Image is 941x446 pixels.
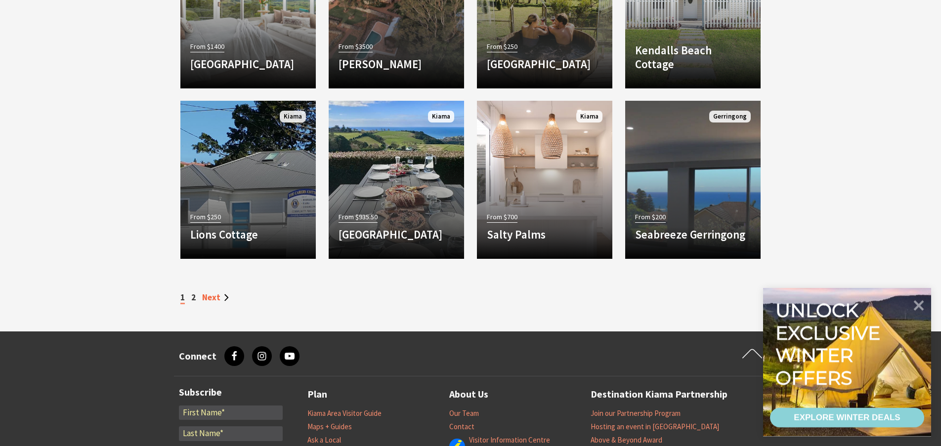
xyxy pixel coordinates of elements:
[477,101,612,259] a: From $700 Salty Palms Kiama
[179,405,283,420] input: First Name*
[625,101,761,259] a: From $200 Seabreeze Gerringong Gerringong
[339,228,454,242] h4: [GEOGRAPHIC_DATA]
[179,426,283,441] input: Last Name*
[591,386,727,403] a: Destination Kiama Partnership
[307,422,352,432] a: Maps + Guides
[280,111,306,123] span: Kiama
[635,43,751,71] h4: Kendalls Beach Cottage
[307,435,341,445] a: Ask a Local
[180,101,316,259] a: From $250 Lions Cottage Kiama
[179,350,216,362] h3: Connect
[339,211,378,223] span: From $935.50
[307,386,327,403] a: Plan
[190,228,306,242] h4: Lions Cottage
[487,211,517,223] span: From $700
[180,292,185,304] span: 1
[329,101,464,259] a: From $935.50 [GEOGRAPHIC_DATA] Kiama
[428,111,454,123] span: Kiama
[339,41,373,52] span: From $3500
[794,407,900,427] div: EXPLORE WINTER DEALS
[635,211,666,223] span: From $200
[591,435,662,445] a: Above & Beyond Award
[449,422,474,432] a: Contact
[339,57,454,71] h4: [PERSON_NAME]
[487,57,602,71] h4: [GEOGRAPHIC_DATA]
[709,111,751,123] span: Gerringong
[770,407,924,427] a: EXPLORE WINTER DEALS
[190,211,221,223] span: From $250
[576,111,602,123] span: Kiama
[591,408,681,418] a: Join our Partnership Program
[775,299,885,389] div: Unlock exclusive winter offers
[449,408,479,418] a: Our Team
[487,41,517,52] span: From $250
[191,292,196,303] a: 2
[469,435,550,445] a: Visitor Information Centre
[591,422,719,432] a: Hosting an event in [GEOGRAPHIC_DATA]
[449,386,488,403] a: About Us
[190,41,224,52] span: From $1400
[635,228,751,242] h4: Seabreeze Gerringong
[179,386,283,398] h3: Subscribe
[190,57,306,71] h4: [GEOGRAPHIC_DATA]
[202,292,229,303] a: Next
[487,228,602,242] h4: Salty Palms
[307,408,382,418] a: Kiama Area Visitor Guide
